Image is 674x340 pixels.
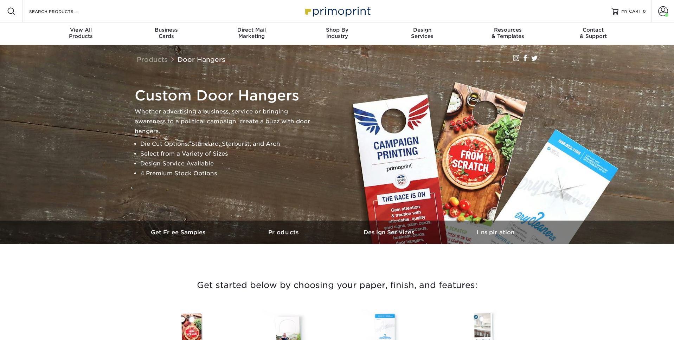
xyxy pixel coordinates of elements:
[126,229,232,236] h3: Get Free Samples
[38,27,124,39] div: Products
[123,22,209,45] a: BusinessCards
[28,7,97,15] input: SEARCH PRODUCTS.....
[443,229,548,236] h3: Inspiration
[621,8,641,14] span: MY CART
[135,87,310,104] h1: Custom Door Hangers
[551,22,636,45] a: Contact& Support
[380,22,465,45] a: DesignServices
[643,9,646,14] span: 0
[178,55,225,63] a: Door Hangers
[140,159,310,169] li: Design Service Available
[380,27,465,39] div: Services
[137,55,168,63] a: Products
[465,27,551,39] div: & Templates
[209,27,294,33] span: Direct Mail
[294,27,380,33] span: Shop By
[38,22,124,45] a: View AllProducts
[140,139,310,149] li: Die Cut Options: Standard, Starburst, and Arch
[123,27,209,39] div: Cards
[140,169,310,178] li: 4 Premium Stock Options
[135,107,310,136] p: Whether advertising a business, service or bringing awareness to a political campaign, create a b...
[443,221,548,244] a: Inspiration
[131,269,543,301] h3: Get started below by choosing your paper, finish, and features:
[551,27,636,39] div: & Support
[209,22,294,45] a: Direct MailMarketing
[232,229,337,236] h3: Products
[126,221,232,244] a: Get Free Samples
[38,27,124,33] span: View All
[465,22,551,45] a: Resources& Templates
[302,4,372,19] img: Primoprint
[337,221,443,244] a: Design Services
[551,27,636,33] span: Contact
[209,27,294,39] div: Marketing
[123,27,209,33] span: Business
[232,221,337,244] a: Products
[140,149,310,159] li: Select from a Variety of Sizes
[465,27,551,33] span: Resources
[337,229,443,236] h3: Design Services
[294,27,380,39] div: Industry
[380,27,465,33] span: Design
[294,22,380,45] a: Shop ByIndustry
